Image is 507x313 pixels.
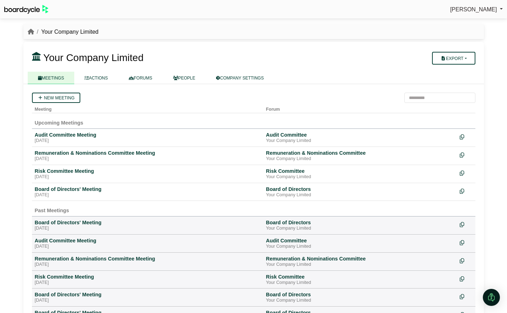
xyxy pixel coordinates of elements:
[266,291,454,303] a: Board of Directors Your Company Limited
[266,256,454,262] div: Remuneration & Nominations Committee
[266,237,454,244] div: Audit Committee
[266,192,454,198] div: Your Company Limited
[35,244,260,249] div: [DATE]
[35,274,260,280] div: Risk Committee Meeting
[266,186,454,198] a: Board of Directors Your Company Limited
[43,52,144,63] span: Your Company Limited
[266,219,454,231] a: Board of Directors Your Company Limited
[266,150,454,162] a: Remuneration & Nominations Committee Your Company Limited
[266,226,454,231] div: Your Company Limited
[35,219,260,226] div: Board of Directors' Meeting
[266,168,454,174] div: Risk Committee
[35,120,83,126] span: Upcoming Meetings
[163,72,206,84] a: PEOPLE
[266,186,454,192] div: Board of Directors
[35,132,260,138] div: Audit Committee Meeting
[35,219,260,231] a: Board of Directors' Meeting [DATE]
[35,274,260,286] a: Risk Committee Meeting [DATE]
[35,138,260,144] div: [DATE]
[35,226,260,231] div: [DATE]
[74,72,118,84] a: ACTIONS
[266,132,454,144] a: Audit Committee Your Company Limited
[28,27,99,37] nav: breadcrumb
[35,208,69,213] span: Past Meetings
[35,237,260,249] a: Audit Committee Meeting [DATE]
[266,298,454,303] div: Your Company Limited
[460,291,473,301] div: Make a copy
[266,156,454,162] div: Your Company Limited
[35,186,260,198] a: Board of Directors' Meeting [DATE]
[460,256,473,265] div: Make a copy
[266,174,454,180] div: Your Company Limited
[460,186,473,196] div: Make a copy
[35,291,260,303] a: Board of Directors' Meeting [DATE]
[35,237,260,244] div: Audit Committee Meeting
[32,103,263,113] th: Meeting
[35,291,260,298] div: Board of Directors' Meeting
[35,132,260,144] a: Audit Committee Meeting [DATE]
[450,6,497,12] span: [PERSON_NAME]
[432,52,475,65] button: Export
[35,256,260,268] a: Remuneration & Nominations Committee Meeting [DATE]
[35,262,260,268] div: [DATE]
[266,280,454,286] div: Your Company Limited
[266,244,454,249] div: Your Company Limited
[266,150,454,156] div: Remuneration & Nominations Committee
[266,132,454,138] div: Audit Committee
[266,219,454,226] div: Board of Directors
[35,192,260,198] div: [DATE]
[460,274,473,283] div: Make a copy
[266,168,454,180] a: Risk Committee Your Company Limited
[460,168,473,177] div: Make a copy
[460,132,473,141] div: Make a copy
[266,274,454,286] a: Risk Committee Your Company Limited
[266,256,454,268] a: Remuneration & Nominations Committee Your Company Limited
[266,291,454,298] div: Board of Directors
[35,150,260,162] a: Remuneration & Nominations Committee Meeting [DATE]
[118,72,163,84] a: FORUMS
[266,138,454,144] div: Your Company Limited
[35,150,260,156] div: Remuneration & Nominations Committee Meeting
[460,237,473,247] div: Make a copy
[35,168,260,180] a: Risk Committee Meeting [DATE]
[35,156,260,162] div: [DATE]
[450,5,503,14] a: [PERSON_NAME]
[460,219,473,229] div: Make a copy
[483,289,500,306] div: Open Intercom Messenger
[35,174,260,180] div: [DATE]
[35,186,260,192] div: Board of Directors' Meeting
[35,168,260,174] div: Risk Committee Meeting
[32,93,80,103] a: New meeting
[263,103,457,113] th: Forum
[266,274,454,280] div: Risk Committee
[35,256,260,262] div: Remuneration & Nominations Committee Meeting
[34,27,99,37] li: Your Company Limited
[4,5,48,14] img: BoardcycleBlackGreen-aaafeed430059cb809a45853b8cf6d952af9d84e6e89e1f1685b34bfd5cb7d64.svg
[266,262,454,268] div: Your Company Limited
[266,237,454,249] a: Audit Committee Your Company Limited
[460,150,473,159] div: Make a copy
[206,72,274,84] a: COMPANY SETTINGS
[35,280,260,286] div: [DATE]
[35,298,260,303] div: [DATE]
[28,72,75,84] a: MEETINGS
